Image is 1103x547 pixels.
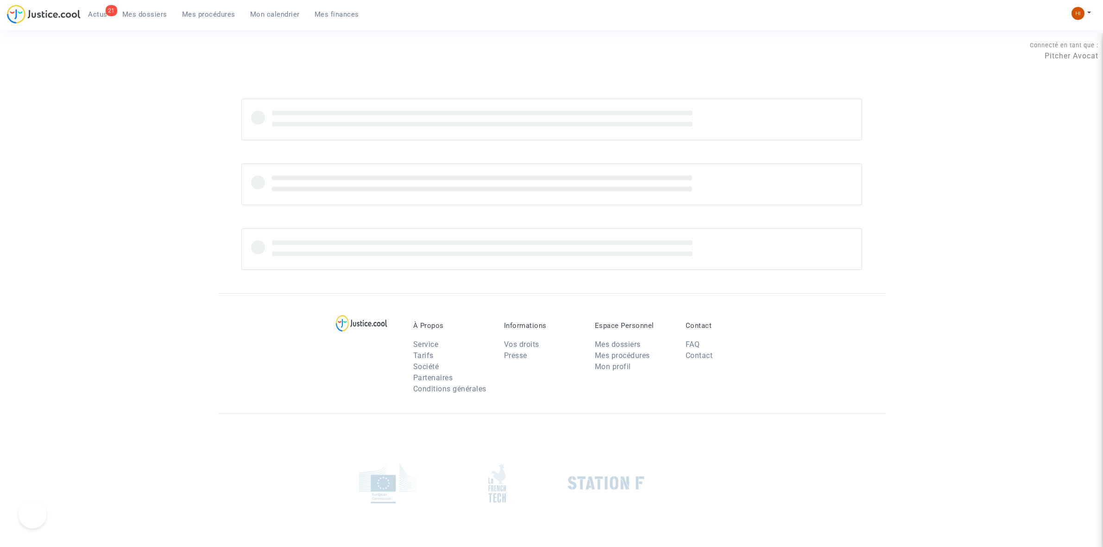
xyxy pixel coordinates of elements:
[307,7,366,21] a: Mes finances
[413,362,439,371] a: Société
[686,351,713,360] a: Contact
[595,321,672,330] p: Espace Personnel
[413,321,490,330] p: À Propos
[595,362,631,371] a: Mon profil
[115,7,175,21] a: Mes dossiers
[488,464,506,503] img: french_tech.png
[19,501,46,528] iframe: Help Scout Beacon - Open
[1071,7,1084,20] img: fc99b196863ffcca57bb8fe2645aafd9
[413,351,434,360] a: Tarifs
[1030,42,1098,49] span: Connecté en tant que :
[686,340,700,349] a: FAQ
[413,340,439,349] a: Service
[595,340,641,349] a: Mes dossiers
[413,384,486,393] a: Conditions générales
[315,10,359,19] span: Mes finances
[686,321,763,330] p: Contact
[182,10,235,19] span: Mes procédures
[243,7,307,21] a: Mon calendrier
[504,321,581,330] p: Informations
[7,5,81,24] img: jc-logo.svg
[568,476,644,490] img: stationf.png
[413,373,453,382] a: Partenaires
[359,463,417,503] img: europe_commision.png
[595,351,650,360] a: Mes procédures
[81,7,115,21] a: 21Actus
[106,5,117,16] div: 21
[504,340,539,349] a: Vos droits
[504,351,527,360] a: Presse
[175,7,243,21] a: Mes procédures
[122,10,167,19] span: Mes dossiers
[336,315,387,332] img: logo-lg.svg
[250,10,300,19] span: Mon calendrier
[88,10,107,19] span: Actus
